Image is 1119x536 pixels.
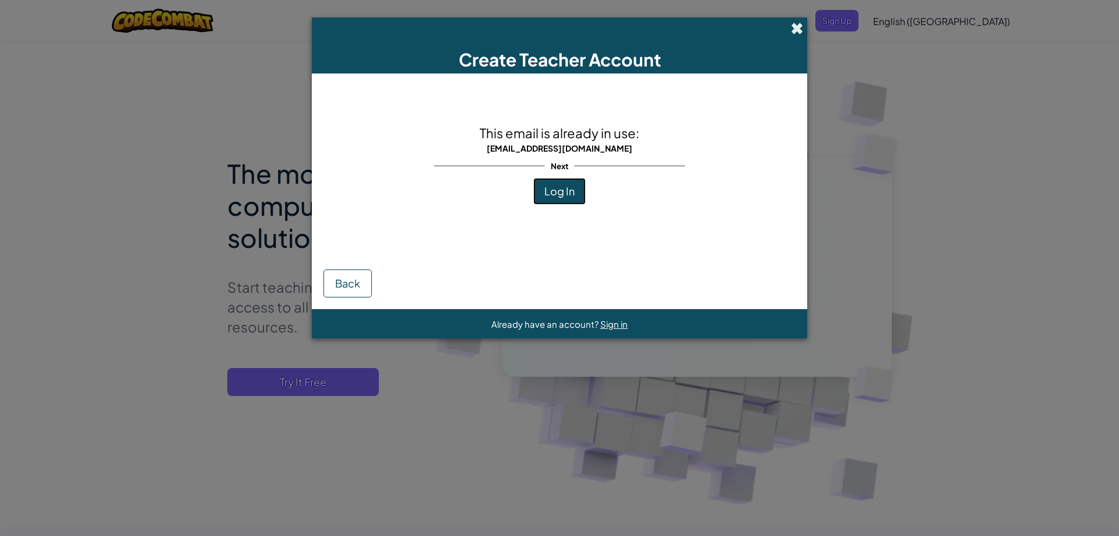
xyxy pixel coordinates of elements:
[487,143,632,153] span: [EMAIL_ADDRESS][DOMAIN_NAME]
[323,269,372,297] button: Back
[600,318,628,330] a: Sign in
[335,276,360,290] span: Back
[544,184,575,198] span: Log In
[480,125,639,141] span: This email is already in use:
[491,318,600,330] span: Already have an account?
[459,48,661,71] span: Create Teacher Account
[533,178,586,205] button: Log In
[545,157,575,174] span: Next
